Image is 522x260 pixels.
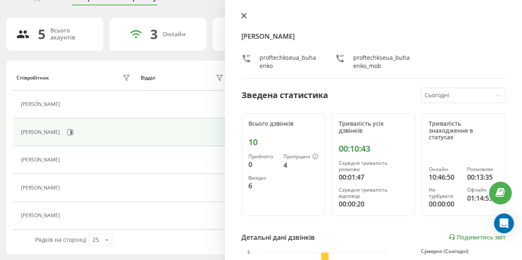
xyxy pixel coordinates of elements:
[467,187,498,193] div: Офлайн
[429,166,460,172] div: Онлайн
[429,120,498,141] div: Тривалість знаходження в статусах
[38,26,45,42] div: 5
[21,213,62,218] div: [PERSON_NAME]
[248,120,318,127] div: Всього дзвінків
[248,159,277,169] div: 0
[429,172,460,182] div: 10:46:50
[21,185,62,191] div: [PERSON_NAME]
[467,193,498,203] div: 01:14:53
[421,248,505,254] div: Сумарно (Сьогодні)
[339,187,409,199] div: Середня тривалість відповіді
[283,160,318,170] div: 4
[429,187,460,199] div: Не турбувати
[248,181,277,191] div: 6
[353,54,412,70] div: proftechkseua_buhaenko_mob
[339,144,409,154] div: 00:10:43
[339,172,409,182] div: 00:01:47
[339,120,409,134] div: Тривалість усіх дзвінків
[241,232,315,242] div: Детальні дані дзвінків
[17,75,49,81] div: Співробітник
[429,199,460,209] div: 00:00:00
[92,236,99,244] div: 25
[467,172,498,182] div: 00:13:35
[248,250,250,255] text: 6
[494,213,514,233] div: Open Intercom Messenger
[248,137,318,147] div: 10
[467,166,498,172] div: Розмовляє
[21,129,62,135] div: [PERSON_NAME]
[283,154,318,160] div: Пропущені
[260,54,319,70] div: proftechkseua_buhaenko
[339,160,409,172] div: Середня тривалість розмови
[50,27,93,41] div: Всього акаунтів
[449,234,505,241] a: Подивитись звіт
[248,175,277,181] div: Вихідні
[339,199,409,209] div: 00:00:20
[35,236,87,244] span: Рядків на сторінці
[163,31,186,38] div: Онлайн
[241,89,328,101] div: Зведена статистика
[241,31,505,41] h4: [PERSON_NAME]
[21,101,62,107] div: [PERSON_NAME]
[21,157,62,163] div: [PERSON_NAME]
[150,26,158,42] div: 3
[248,154,277,159] div: Прийнято
[141,75,155,81] div: Відділ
